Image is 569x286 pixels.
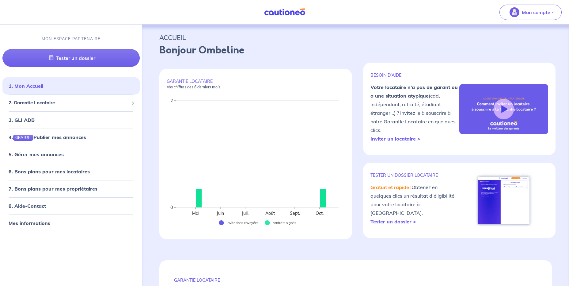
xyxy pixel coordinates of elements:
[167,79,345,90] p: GARANTIE LOCATAIRE
[159,32,552,43] p: ACCUEIL
[370,84,458,99] strong: Votre locataire n'a pas de garant ou a une situation atypique
[174,277,537,283] p: GARANTIE LOCATAIRE
[2,165,140,178] div: 6. Bons plans pour mes locataires
[9,99,129,106] span: 2. Garantie Locataire
[159,43,552,58] p: Bonjour Ombeline
[499,5,562,20] button: illu_account_valid_menu.svgMon compte
[2,200,140,212] div: 8. Aide-Contact
[42,36,101,42] p: MON ESPACE PARTENAIRE
[475,173,533,227] img: simulateur.png
[370,72,459,78] p: BESOIN D'AIDE
[216,211,224,216] text: Juin
[9,134,86,140] a: 4.GRATUITPublier mes annonces
[2,131,140,143] div: 4.GRATUITPublier mes annonces
[2,80,140,92] div: 1. Mon Accueil
[2,97,140,109] div: 2. Garantie Locataire
[9,220,50,226] a: Mes informations
[2,114,140,126] div: 3. GLI ADB
[262,8,308,16] img: Cautioneo
[2,148,140,160] div: 5. Gérer mes annonces
[370,218,416,225] a: Tester un dossier >
[241,211,248,216] text: Juil.
[290,211,300,216] text: Sept.
[170,205,173,210] text: 0
[2,49,140,67] a: Tester un dossier
[370,183,459,226] p: Obtenez en quelques clics un résultat d'éligibilité pour votre locataire à [GEOGRAPHIC_DATA].
[9,186,97,192] a: 7. Bons plans pour mes propriétaires
[9,117,35,123] a: 3. GLI ADB
[370,184,412,190] em: Gratuit et rapide !
[192,211,199,216] text: Mai
[9,151,64,157] a: 5. Gérer mes annonces
[370,136,420,142] a: Inviter un locataire >
[265,211,275,216] text: Août
[9,203,46,209] a: 8. Aide-Contact
[370,83,459,143] p: (cdd, indépendant, retraité, étudiant étranger...) ? Invitez le à souscrire à notre Garantie Loca...
[167,85,220,89] em: Vos chiffres des 6 derniers mois
[510,7,519,17] img: illu_account_valid_menu.svg
[9,83,43,89] a: 1. Mon Accueil
[522,9,550,16] p: Mon compte
[459,84,548,134] img: video-gli-new-none.jpg
[316,211,324,216] text: Oct.
[370,172,459,178] p: TESTER un dossier locataire
[9,168,90,175] a: 6. Bons plans pour mes locataires
[2,183,140,195] div: 7. Bons plans pour mes propriétaires
[2,217,140,229] div: Mes informations
[170,98,173,103] text: 2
